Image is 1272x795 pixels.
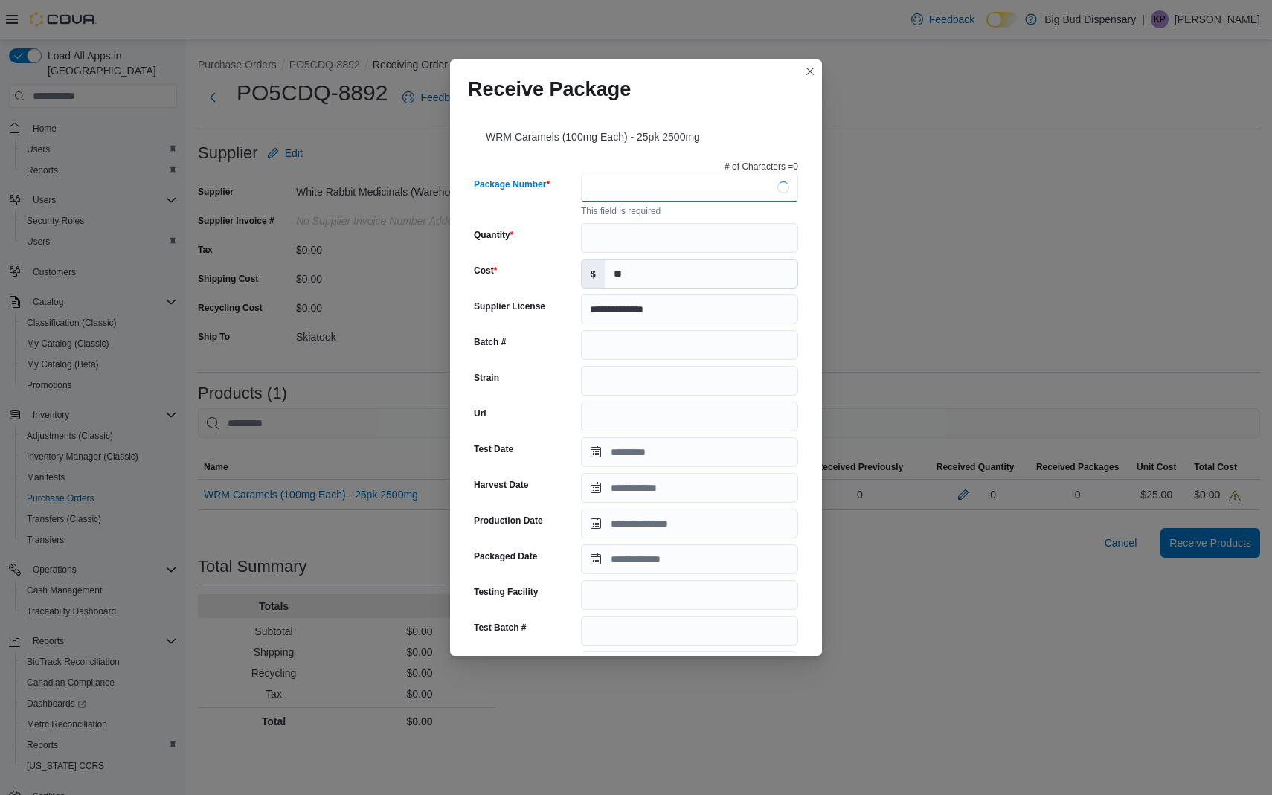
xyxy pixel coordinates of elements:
label: Quantity [474,229,513,241]
button: Closes this modal window [801,62,819,80]
input: Press the down key to open a popover containing a calendar. [581,473,798,503]
label: Testing Facility [474,586,538,598]
input: Press the down key to open a popover containing a calendar. [581,509,798,538]
label: Test Date [474,443,513,455]
label: Cost [474,265,497,277]
label: Supplier License [474,300,545,312]
input: Press the down key to open a popover containing a calendar. [581,544,798,574]
label: Harvest Date [474,479,528,491]
label: Strain [474,372,499,384]
label: $ [582,260,605,288]
label: Url [474,408,486,419]
label: Production Date [474,515,543,527]
h1: Receive Package [468,77,631,101]
label: Package Number [474,178,550,190]
div: WRM Caramels (100mg Each) - 25pk 2500mg [468,113,804,155]
input: Press the down key to open a popover containing a calendar. [581,437,798,467]
label: Test Batch # [474,622,526,634]
div: This field is required [581,202,798,217]
label: Batch # [474,336,506,348]
label: Packaged Date [474,550,537,562]
p: # of Characters = 0 [725,161,798,173]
